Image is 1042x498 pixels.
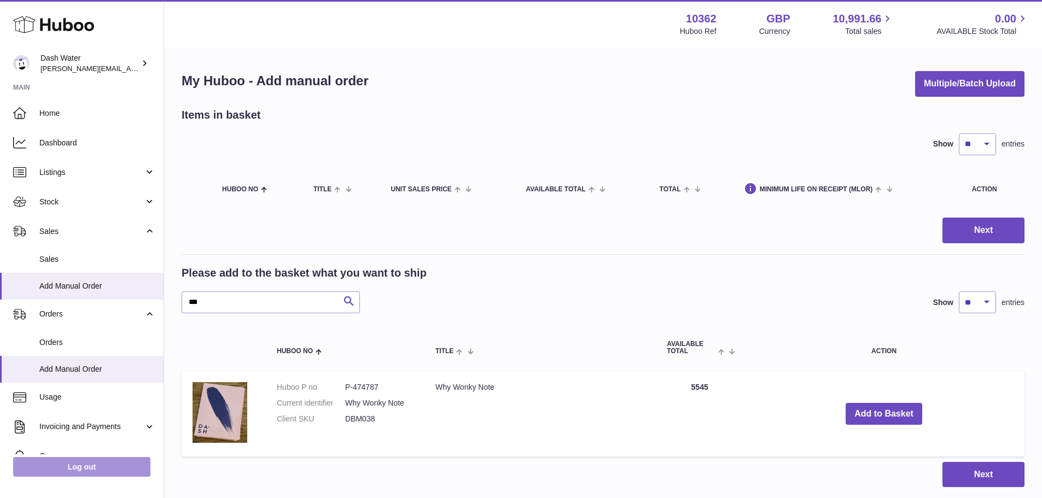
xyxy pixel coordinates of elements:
[39,197,144,207] span: Stock
[182,108,261,122] h2: Items in basket
[182,72,369,90] h1: My Huboo - Add manual order
[936,11,1029,37] a: 0.00 AVAILABLE Stock Total
[915,71,1024,97] button: Multiple/Batch Upload
[660,186,681,193] span: Total
[193,382,247,442] img: Why Wonky Note
[435,348,453,355] span: Title
[182,266,427,280] h2: Please add to the basket what you want to ship
[277,398,345,408] dt: Current identifier
[313,186,331,193] span: Title
[526,186,586,193] span: AVAILABLE Total
[39,392,155,402] span: Usage
[40,53,139,74] div: Dash Water
[39,138,155,148] span: Dashboard
[667,341,715,355] span: AVAILABLE Total
[845,26,894,37] span: Total sales
[766,11,790,26] strong: GBP
[39,254,155,265] span: Sales
[424,371,656,456] td: Why Wonky Note
[345,414,414,424] dd: DBM038
[760,186,873,193] span: Minimum Life On Receipt (MLOR)
[39,167,144,178] span: Listings
[345,398,414,408] dd: Why Wonky Note
[39,309,144,319] span: Orders
[936,26,1029,37] span: AVAILABLE Stock Total
[995,11,1016,26] span: 0.00
[13,55,30,72] img: james@dash-water.com
[13,457,150,477] a: Log out
[972,186,1014,193] div: Action
[933,297,953,308] label: Show
[833,11,881,26] span: 10,991.66
[846,403,922,425] button: Add to Basket
[942,218,1024,243] button: Next
[391,186,451,193] span: Unit Sales Price
[39,421,144,432] span: Invoicing and Payments
[933,139,953,149] label: Show
[39,226,144,237] span: Sales
[833,11,894,37] a: 10,991.66 Total sales
[680,26,717,37] div: Huboo Ref
[1002,297,1024,308] span: entries
[277,382,345,392] dt: Huboo P no
[759,26,790,37] div: Currency
[942,462,1024,488] button: Next
[686,11,717,26] strong: 10362
[39,108,155,119] span: Home
[277,348,313,355] span: Huboo no
[222,186,258,193] span: Huboo no
[39,451,155,461] span: Cases
[1002,139,1024,149] span: entries
[345,382,414,392] dd: P-474787
[39,364,155,374] span: Add Manual Order
[743,330,1024,366] th: Action
[277,414,345,424] dt: Client SKU
[40,64,219,73] span: [PERSON_NAME][EMAIL_ADDRESS][DOMAIN_NAME]
[39,281,155,291] span: Add Manual Order
[656,371,743,456] td: 5545
[39,337,155,348] span: Orders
